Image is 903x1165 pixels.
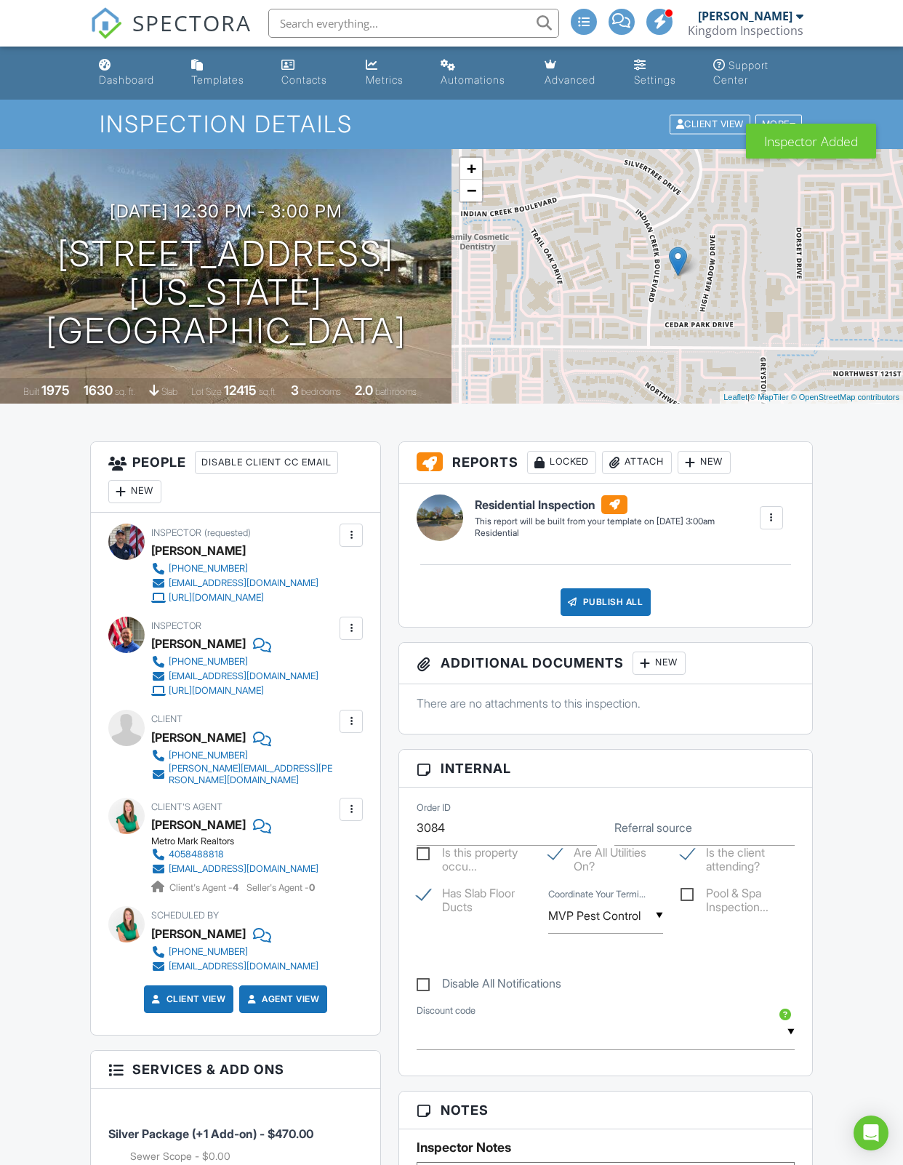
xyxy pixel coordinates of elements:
[151,713,182,724] span: Client
[755,115,803,135] div: More
[151,633,246,654] div: [PERSON_NAME]
[246,882,315,893] span: Seller's Agent -
[191,386,222,397] span: Lot Size
[115,386,135,397] span: sq. ft.
[151,561,318,576] a: [PHONE_NUMBER]
[151,620,201,631] span: Inspector
[130,1149,363,1164] li: Add on: Sewer Scope
[244,992,319,1006] a: Agent View
[169,863,318,875] div: [EMAIL_ADDRESS][DOMAIN_NAME]
[720,391,903,404] div: |
[602,451,672,474] div: Attach
[132,7,252,38] span: SPECTORA
[169,563,248,575] div: [PHONE_NUMBER]
[399,750,812,788] h3: Internal
[195,451,338,474] div: Disable Client CC Email
[185,52,264,94] a: Templates
[688,23,803,38] div: Kingdom Inspections
[281,73,327,86] div: Contacts
[110,201,342,221] h3: [DATE] 12:30 pm - 3:00 pm
[151,959,318,974] a: [EMAIL_ADDRESS][DOMAIN_NAME]
[91,442,380,513] h3: People
[169,670,318,682] div: [EMAIL_ADDRESS][DOMAIN_NAME]
[633,652,686,675] div: New
[169,656,248,668] div: [PHONE_NUMBER]
[268,9,559,38] input: Search everything...
[169,961,318,972] div: [EMAIL_ADDRESS][DOMAIN_NAME]
[90,7,122,39] img: The Best Home Inspection Software - Spectora
[108,1126,313,1141] span: Silver Package (+1 Add-on) - $470.00
[149,992,226,1006] a: Client View
[417,846,531,864] label: Is this property occupied?
[151,669,318,684] a: [EMAIL_ADDRESS][DOMAIN_NAME]
[399,1092,812,1129] h3: Notes
[707,52,810,94] a: Support Center
[561,588,651,616] div: Publish All
[169,592,264,604] div: [URL][DOMAIN_NAME]
[548,888,646,901] label: Coordinate Your Termite Inspection (Billed Separately)
[355,383,373,398] div: 2.0
[681,886,795,905] label: Pool & Spa Inspection by Pool Fax (Billed Separately $185)
[169,946,248,958] div: [PHONE_NUMBER]
[151,684,318,698] a: [URL][DOMAIN_NAME]
[441,73,505,86] div: Automations
[854,1116,888,1150] div: Open Intercom Messenger
[91,1051,380,1089] h3: Services & Add ons
[151,862,318,876] a: [EMAIL_ADDRESS][DOMAIN_NAME]
[399,643,812,684] h3: Additional Documents
[475,516,715,527] div: This report will be built from your template on [DATE] 3:00am
[100,111,803,137] h1: Inspection Details
[151,836,330,847] div: Metro Mark Realtors
[151,910,219,921] span: Scheduled By
[84,383,113,398] div: 1630
[539,52,617,94] a: Advanced
[151,576,318,590] a: [EMAIL_ADDRESS][DOMAIN_NAME]
[259,386,277,397] span: sq.ft.
[233,882,238,893] strong: 4
[360,52,423,94] a: Metrics
[678,451,731,474] div: New
[417,977,561,995] label: Disable All Notifications
[169,882,241,893] span: Client's Agent -
[169,849,224,860] div: 4058488818
[460,180,482,201] a: Zoom out
[169,685,264,697] div: [URL][DOMAIN_NAME]
[161,386,177,397] span: slab
[151,540,246,561] div: [PERSON_NAME]
[750,393,789,401] a: © MapTiler
[151,654,318,669] a: [PHONE_NUMBER]
[151,726,246,748] div: [PERSON_NAME]
[545,73,595,86] div: Advanced
[527,451,596,474] div: Locked
[151,923,246,945] div: [PERSON_NAME]
[417,886,531,905] label: Has Slab Floor Ducts
[698,9,792,23] div: [PERSON_NAME]
[41,383,70,398] div: 1975
[23,386,39,397] span: Built
[169,750,248,761] div: [PHONE_NUMBER]
[435,52,527,94] a: Automations (Advanced)
[99,73,154,86] div: Dashboard
[151,590,318,605] a: [URL][DOMAIN_NAME]
[151,527,201,538] span: Inspector
[301,386,341,397] span: bedrooms
[276,52,348,94] a: Contacts
[151,814,246,836] a: [PERSON_NAME]
[151,945,318,959] a: [PHONE_NUMBER]
[668,118,754,129] a: Client View
[791,393,899,401] a: © OpenStreetMap contributors
[375,386,417,397] span: bathrooms
[713,59,768,86] div: Support Center
[224,383,257,398] div: 12415
[151,801,222,812] span: Client's Agent
[417,1004,475,1017] label: Discount code
[291,383,299,398] div: 3
[634,73,676,86] div: Settings
[366,73,404,86] div: Metrics
[169,577,318,589] div: [EMAIL_ADDRESS][DOMAIN_NAME]
[475,527,715,540] div: Residential
[151,847,318,862] a: 4058488818
[417,1140,795,1155] h5: Inspector Notes
[309,882,315,893] strong: 0
[460,158,482,180] a: Zoom in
